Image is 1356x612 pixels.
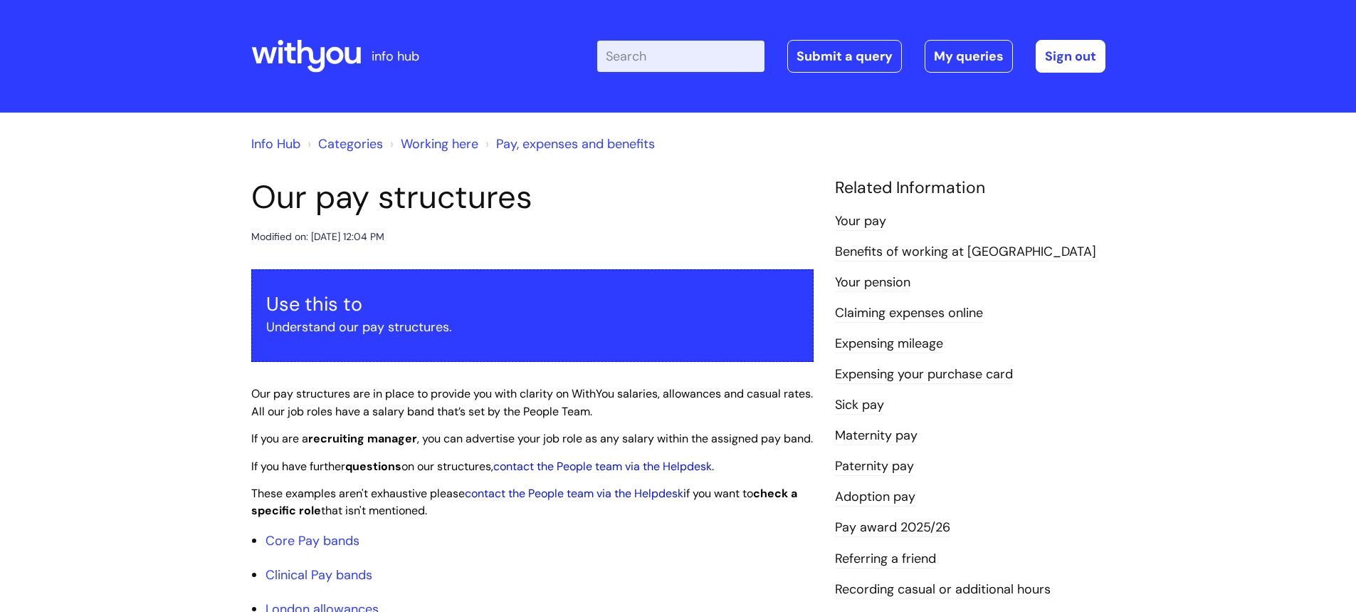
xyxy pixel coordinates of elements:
strong: questions [345,459,401,474]
a: Expensing mileage [835,335,943,353]
strong: recruiting manager [308,431,417,446]
h1: Our pay structures [251,178,814,217]
p: Understand our pay structures. [266,316,799,338]
div: Modified on: [DATE] 12:04 PM [251,228,384,246]
a: Your pension [835,274,910,292]
span: Our pay structures are in place to provide you with clarity on WithYou salaries, allowances and c... [251,386,813,419]
a: Expensing your purchase card [835,365,1013,384]
a: Claiming expenses online [835,304,983,323]
h4: Related Information [835,178,1105,198]
a: contact the People team via the Helpdesk [465,486,683,501]
div: | - [597,40,1105,73]
a: Benefits of working at [GEOGRAPHIC_DATA] [835,243,1096,261]
span: If you have further on our structures, . [251,459,714,474]
input: Search [597,41,764,72]
a: Submit a query [787,40,902,73]
h3: Use this to [266,293,799,316]
a: Pay award 2025/26 [835,519,950,537]
a: Your pay [835,212,886,231]
li: Pay, expenses and benefits [482,133,655,155]
a: Sick pay [835,396,884,415]
a: Core Pay bands [266,532,359,549]
a: Pay, expenses and benefits [496,135,655,152]
a: Referring a friend [835,550,936,569]
a: Paternity pay [835,457,914,476]
a: Clinical Pay bands [266,566,372,584]
a: Adoption pay [835,488,915,507]
p: info hub [372,45,419,68]
a: Recording casual or additional hours [835,581,1051,599]
a: Categories [318,135,383,152]
span: These examples aren't exhaustive please if you want to that isn't mentioned. [251,486,797,519]
li: Working here [387,133,478,155]
span: If you are a , you can advertise your job role as any salary within the assigned pay band. [251,431,813,446]
a: contact the People team via the Helpdesk [493,459,712,474]
a: Info Hub [251,135,300,152]
a: Working here [401,135,478,152]
li: Solution home [304,133,383,155]
a: My queries [925,40,1013,73]
a: Maternity pay [835,427,918,445]
a: Sign out [1036,40,1105,73]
